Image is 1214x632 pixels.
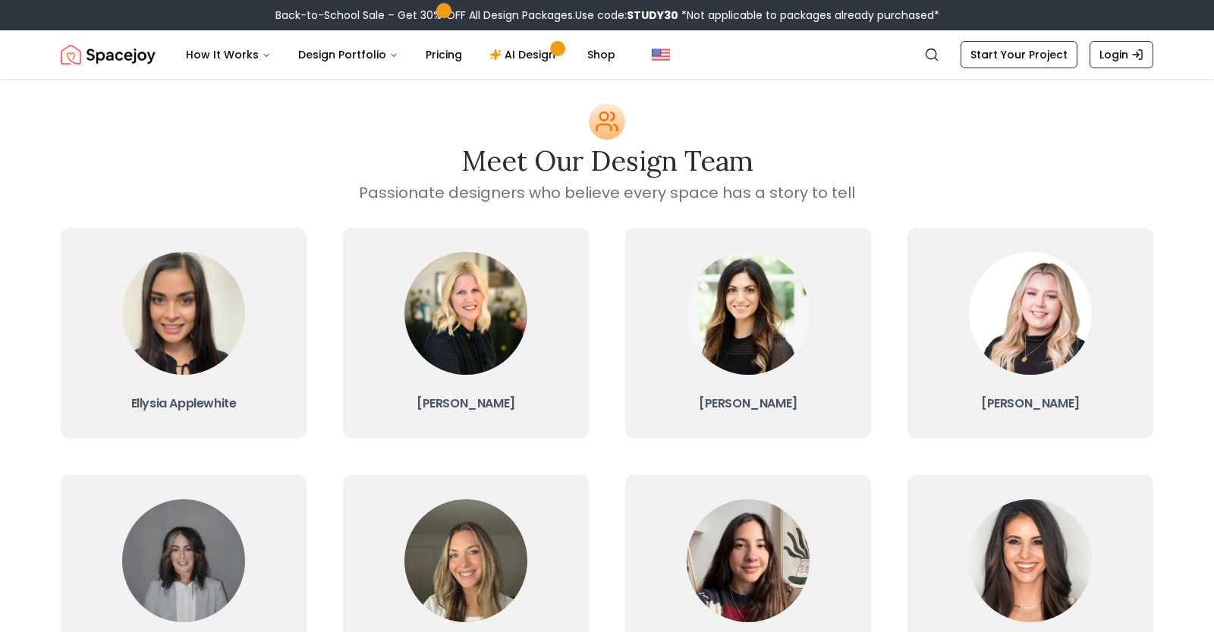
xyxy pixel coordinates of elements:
[637,393,859,414] h3: [PERSON_NAME]
[122,499,245,622] img: Kaitlyn
[61,228,307,439] a: EllysiaEllysia Applewhite
[627,8,678,23] b: STUDY30
[652,46,670,64] img: United States
[907,228,1153,439] a: Hannah[PERSON_NAME]
[404,499,527,622] img: Sarah
[678,8,939,23] span: *Not applicable to packages already purchased*
[477,39,572,70] a: AI Design
[961,41,1077,68] a: Start Your Project
[969,252,1092,375] img: Hannah
[1090,41,1153,68] a: Login
[174,39,283,70] button: How It Works
[575,8,678,23] span: Use code:
[404,252,527,375] img: Tina
[687,252,810,375] img: Christina
[414,39,474,70] a: Pricing
[286,39,410,70] button: Design Portfolio
[170,182,1044,203] p: Passionate designers who believe every space has a story to tell
[969,499,1092,622] img: Angela
[575,39,627,70] a: Shop
[275,8,939,23] div: Back-to-School Sale – Get 30% OFF All Design Packages.
[61,146,1153,176] h2: Meet our Design Team
[343,228,589,439] a: Tina[PERSON_NAME]
[61,39,156,70] a: Spacejoy
[920,393,1141,414] h3: [PERSON_NAME]
[355,393,577,414] h3: [PERSON_NAME]
[174,39,627,70] nav: Main
[625,228,871,439] a: Christina[PERSON_NAME]
[61,39,156,70] img: Spacejoy Logo
[73,393,294,414] h3: Ellysia Applewhite
[61,30,1153,79] nav: Global
[122,252,245,375] img: Ellysia
[687,499,810,622] img: Maria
